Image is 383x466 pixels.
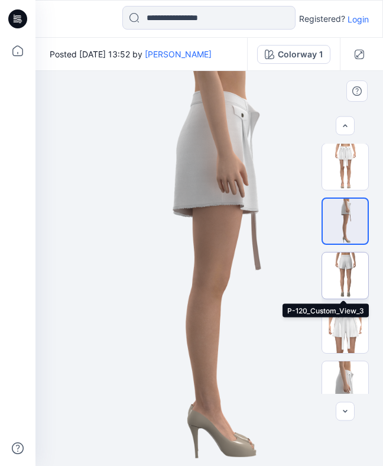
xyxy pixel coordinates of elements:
img: eyJhbGciOiJIUzI1NiIsImtpZCI6IjAiLCJzbHQiOiJzZXMiLCJ0eXAiOiJKV1QifQ.eyJkYXRhIjp7InR5cGUiOiJzdG9yYW... [70,71,349,466]
img: P-120_Custom_View_5 [322,361,368,407]
img: P-120_Custom_View_1 [322,144,368,190]
a: [PERSON_NAME] [145,49,212,59]
span: Posted [DATE] 13:52 by [50,48,212,60]
div: Colorway 1 [278,48,323,61]
img: P-120 [322,307,368,353]
button: Colorway 1 [257,45,330,64]
p: Registered? [299,12,345,26]
p: Login [348,13,369,25]
img: P-120_Custom_View_2 [323,199,368,244]
img: P-120_Custom_View_3 [322,253,368,299]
